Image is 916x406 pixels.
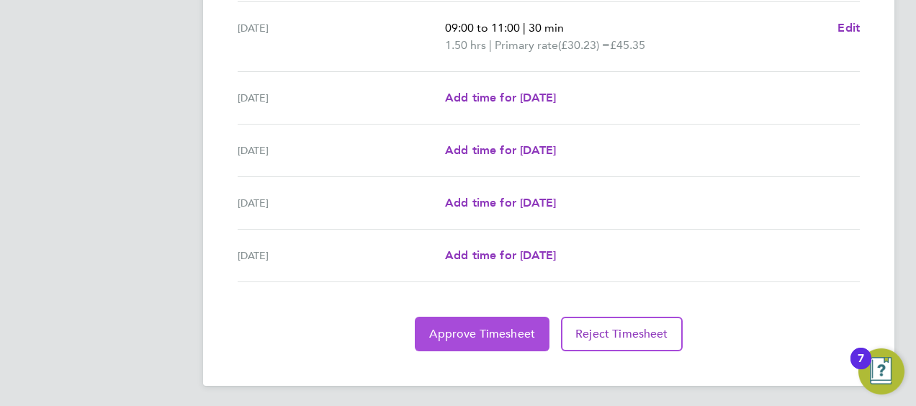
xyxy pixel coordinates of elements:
span: Add time for [DATE] [445,143,556,157]
span: Primary rate [495,37,558,54]
span: Approve Timesheet [429,327,535,341]
div: [DATE] [238,247,445,264]
a: Add time for [DATE] [445,194,556,212]
div: [DATE] [238,194,445,212]
span: Add time for [DATE] [445,91,556,104]
div: [DATE] [238,142,445,159]
button: Open Resource Center, 7 new notifications [858,348,904,394]
span: 1.50 hrs [445,38,486,52]
a: Add time for [DATE] [445,89,556,107]
div: 7 [858,358,864,377]
span: 30 min [529,21,564,35]
a: Edit [838,19,860,37]
a: Add time for [DATE] [445,247,556,264]
button: Approve Timesheet [415,317,549,351]
span: (£30.23) = [558,38,610,52]
span: £45.35 [610,38,645,52]
a: Add time for [DATE] [445,142,556,159]
span: 09:00 to 11:00 [445,21,520,35]
div: [DATE] [238,89,445,107]
span: | [489,38,492,52]
span: Reject Timesheet [575,327,668,341]
button: Reject Timesheet [561,317,683,351]
div: [DATE] [238,19,445,54]
span: | [523,21,526,35]
span: Add time for [DATE] [445,196,556,209]
span: Add time for [DATE] [445,248,556,262]
span: Edit [838,21,860,35]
